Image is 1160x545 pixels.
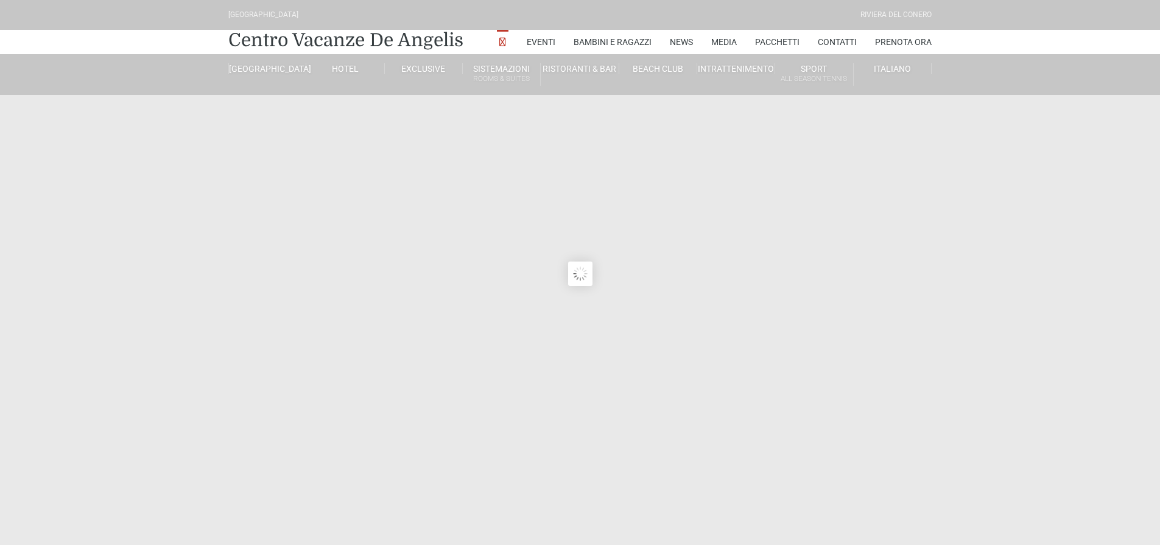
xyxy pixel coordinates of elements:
[541,63,619,74] a: Ristoranti & Bar
[228,9,298,21] div: [GEOGRAPHIC_DATA]
[228,28,463,52] a: Centro Vacanze De Angelis
[775,63,853,86] a: SportAll Season Tennis
[818,30,857,54] a: Contatti
[875,30,932,54] a: Prenota Ora
[228,63,306,74] a: [GEOGRAPHIC_DATA]
[775,73,852,85] small: All Season Tennis
[527,30,555,54] a: Eventi
[463,73,540,85] small: Rooms & Suites
[697,63,775,74] a: Intrattenimento
[874,64,911,74] span: Italiano
[854,63,932,74] a: Italiano
[755,30,800,54] a: Pacchetti
[670,30,693,54] a: News
[711,30,737,54] a: Media
[619,63,697,74] a: Beach Club
[860,9,932,21] div: Riviera Del Conero
[463,63,541,86] a: SistemazioniRooms & Suites
[306,63,384,74] a: Hotel
[385,63,463,74] a: Exclusive
[574,30,652,54] a: Bambini e Ragazzi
